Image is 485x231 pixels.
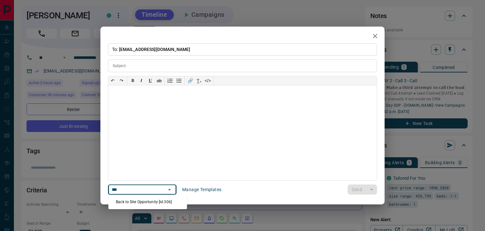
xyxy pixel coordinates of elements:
[348,184,377,195] div: split button
[165,185,174,194] button: Close
[178,184,225,195] button: Manage Templates
[175,76,183,85] button: Bullet list
[155,76,164,85] button: ab
[186,76,195,85] button: 🔗
[128,76,137,85] button: 𝐁
[157,78,162,83] s: ab
[113,63,127,69] p: Subject:
[117,76,126,85] button: ↷
[108,43,377,56] p: To:
[119,47,190,52] span: [EMAIL_ADDRESS][DOMAIN_NAME]
[108,76,117,85] button: ↶
[203,76,212,85] button: </>
[137,76,146,85] button: 𝑰
[146,76,155,85] button: 𝐔
[195,76,203,85] button: T̲ₓ
[166,76,175,85] button: Numbered list
[149,78,152,83] span: 𝐔
[108,197,187,207] li: Back to Site Opportunity [id:306]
